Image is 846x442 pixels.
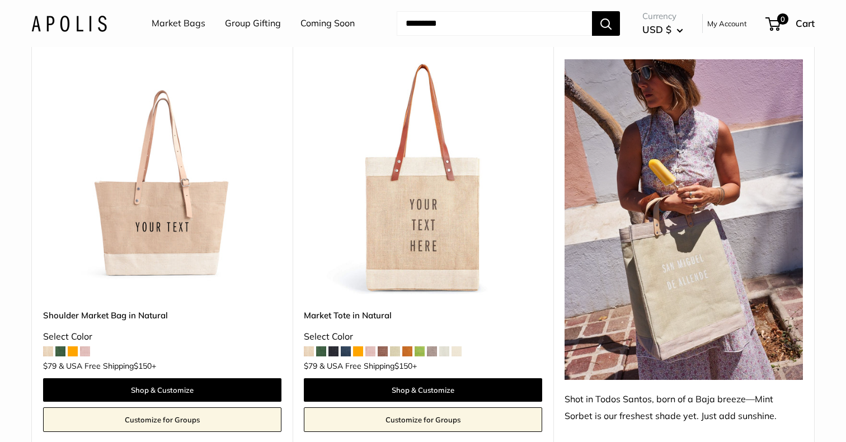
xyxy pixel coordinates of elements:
span: & USA Free Shipping + [319,362,417,370]
a: Customize for Groups [304,407,542,432]
div: Select Color [43,328,281,345]
a: Coming Soon [300,15,355,32]
button: USD $ [642,21,683,39]
a: My Account [707,17,747,30]
img: description_Make it yours with custom printed text. [304,59,542,298]
a: Shop & Customize [43,378,281,402]
a: Customize for Groups [43,407,281,432]
a: Shop & Customize [304,378,542,402]
button: Search [592,11,620,36]
img: Shot in Todos Santos, born of a Baja breeze—Mint Sorbet is our freshest shade yet. Just add sunsh... [565,59,803,380]
span: USD $ [642,23,671,35]
a: 0 Cart [767,15,815,32]
span: $79 [304,361,317,371]
a: Group Gifting [225,15,281,32]
span: 0 [777,13,788,25]
span: Cart [796,17,815,29]
input: Search... [397,11,592,36]
a: Market Bags [152,15,205,32]
img: Apolis [31,15,107,31]
img: Shoulder Market Bag in Natural [43,59,281,298]
span: Currency [642,8,683,24]
span: $150 [394,361,412,371]
span: $150 [134,361,152,371]
a: description_Make it yours with custom printed text.Market Tote in Natural [304,59,542,298]
a: Shoulder Market Bag in Natural [43,309,281,322]
span: & USA Free Shipping + [59,362,156,370]
a: Market Tote in Natural [304,309,542,322]
div: Select Color [304,328,542,345]
span: $79 [43,361,57,371]
div: Shot in Todos Santos, born of a Baja breeze—Mint Sorbet is our freshest shade yet. Just add sunsh... [565,391,803,425]
a: Shoulder Market Bag in NaturalShoulder Market Bag in Natural [43,59,281,298]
